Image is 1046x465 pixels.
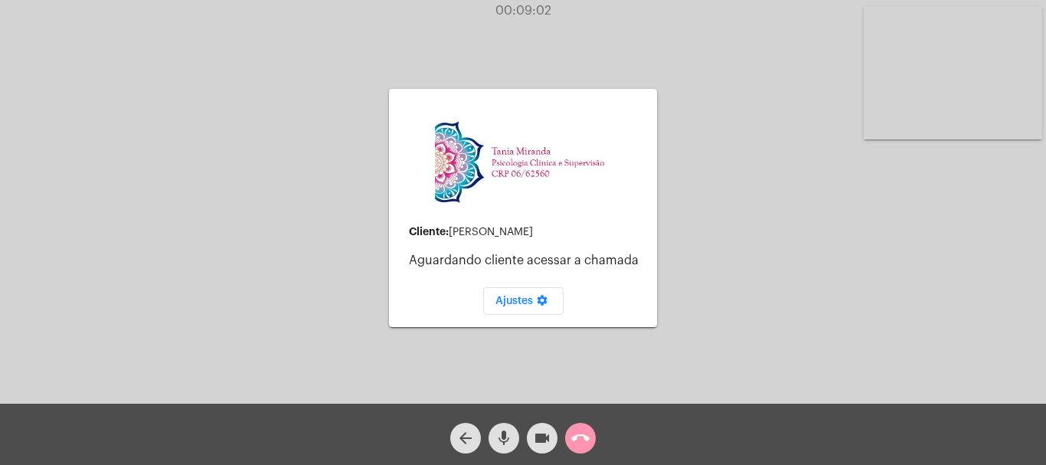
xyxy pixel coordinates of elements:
div: [PERSON_NAME] [409,226,645,238]
mat-icon: videocam [533,429,551,447]
span: Ajustes [495,296,551,306]
img: 82f91219-cc54-a9e9-c892-318f5ec67ab1.jpg [435,117,611,207]
mat-icon: arrow_back [456,429,475,447]
p: Aguardando cliente acessar a chamada [409,254,645,267]
strong: Cliente: [409,226,449,237]
mat-icon: settings [533,294,551,313]
span: 00:09:02 [495,5,551,17]
mat-icon: call_end [571,429,590,447]
mat-icon: mic [495,429,513,447]
button: Ajustes [483,287,564,315]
